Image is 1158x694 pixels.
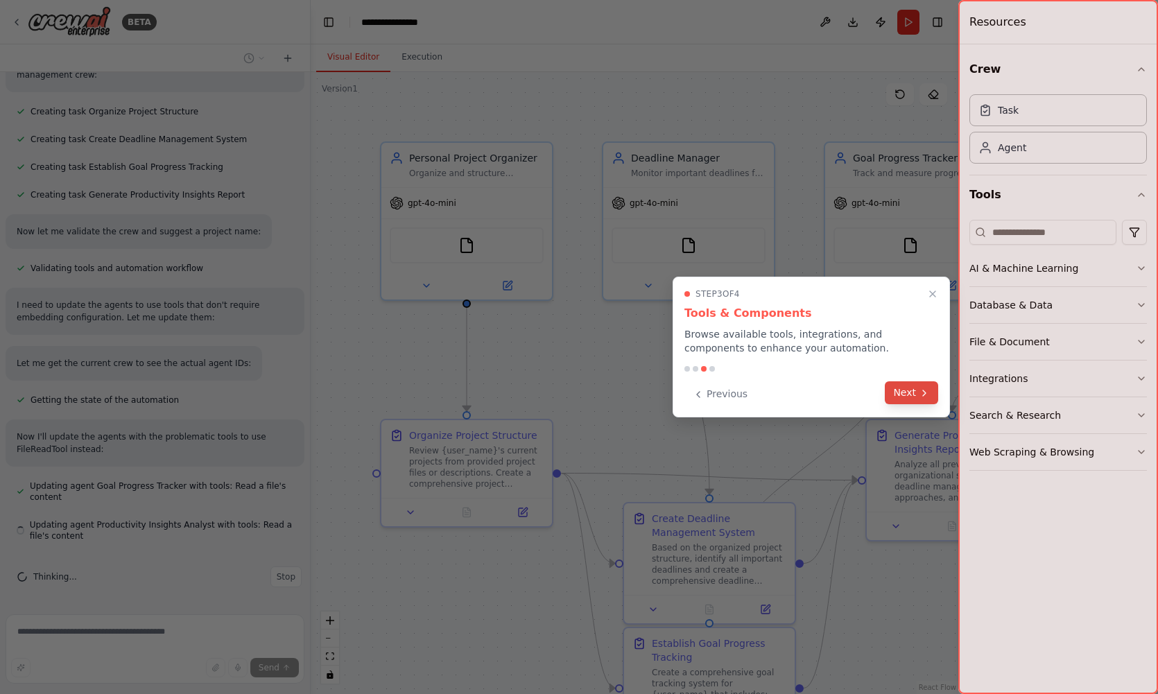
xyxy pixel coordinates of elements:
[319,12,338,32] button: Hide left sidebar
[885,381,938,404] button: Next
[684,305,938,322] h3: Tools & Components
[924,286,941,302] button: Close walkthrough
[684,383,756,406] button: Previous
[695,288,740,300] span: Step 3 of 4
[684,327,938,355] p: Browse available tools, integrations, and components to enhance your automation.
